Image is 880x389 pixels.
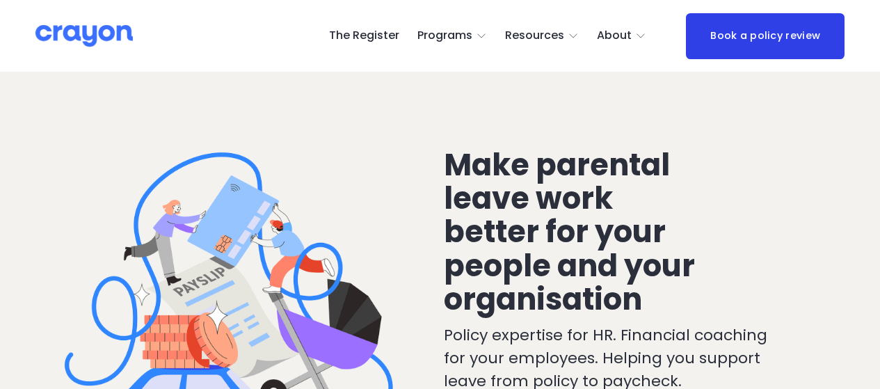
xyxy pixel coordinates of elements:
span: Resources [505,26,564,46]
span: Programs [417,26,472,46]
a: The Register [329,25,399,47]
a: folder dropdown [597,25,647,47]
a: Book a policy review [686,13,845,59]
img: Crayon [35,24,133,48]
span: Make parental leave work better for your people and your organisation [444,144,701,320]
a: folder dropdown [505,25,579,47]
span: About [597,26,632,46]
a: folder dropdown [417,25,488,47]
